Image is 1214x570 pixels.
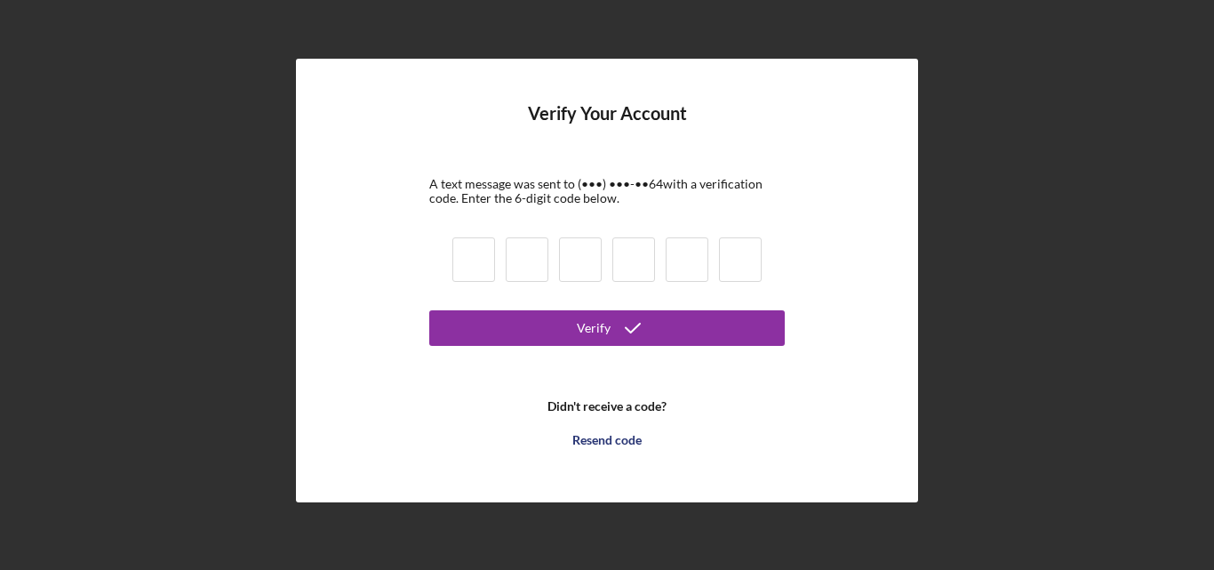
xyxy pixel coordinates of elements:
[429,310,785,346] button: Verify
[577,310,611,346] div: Verify
[429,422,785,458] button: Resend code
[572,422,642,458] div: Resend code
[547,399,667,413] b: Didn't receive a code?
[429,177,785,205] div: A text message was sent to (•••) •••-•• 64 with a verification code. Enter the 6-digit code below.
[528,103,687,150] h4: Verify Your Account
